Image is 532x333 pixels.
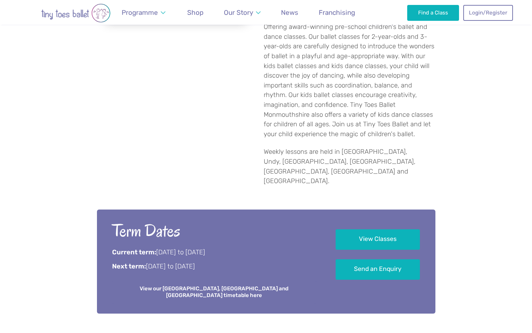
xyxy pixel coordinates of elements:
p: [DATE] to [DATE] [112,262,316,271]
a: View our [GEOGRAPHIC_DATA], [GEOGRAPHIC_DATA] and [GEOGRAPHIC_DATA] timetable here [112,281,316,303]
p: [DATE] to [DATE] [112,248,316,257]
a: View Classes [336,229,420,250]
a: News [278,4,302,21]
a: Login/Register [463,5,513,20]
strong: Current term: [112,248,156,256]
span: Programme [122,8,158,17]
span: News [281,8,298,17]
a: Find a Class [407,5,459,20]
span: Shop [187,8,203,17]
span: Franchising [319,8,355,17]
strong: Next term: [112,262,146,270]
a: Our Story [220,4,264,21]
a: Send an Enquiry [336,259,420,280]
a: Programme [118,4,169,21]
p: Weekly lessons are held in [GEOGRAPHIC_DATA], Undy, [GEOGRAPHIC_DATA], [GEOGRAPHIC_DATA], [GEOGRA... [264,147,435,186]
span: Our Story [224,8,253,17]
p: Offering award-winning pre-school children's ballet and dance classes. Our ballet classes for 2-y... [264,22,435,139]
img: tiny toes ballet [19,4,132,23]
a: Franchising [316,4,359,21]
h2: Term Dates [112,220,316,242]
a: Shop [184,4,207,21]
